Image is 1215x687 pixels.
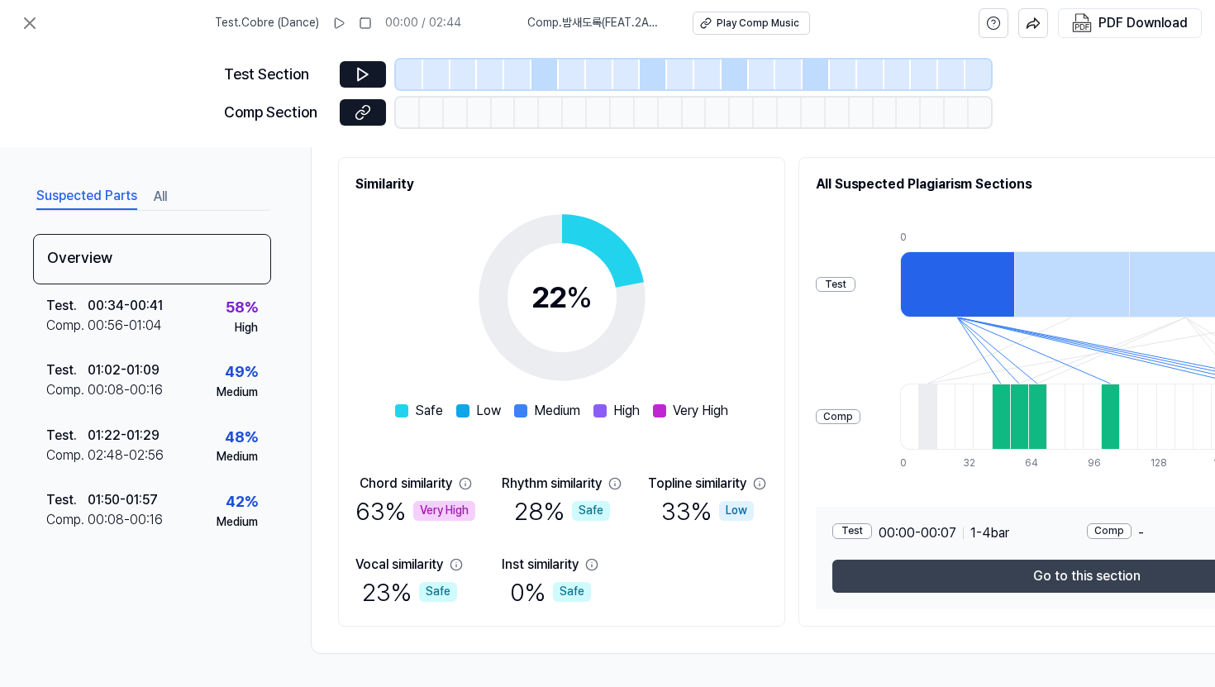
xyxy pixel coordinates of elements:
[46,426,88,446] div: Test .
[415,401,443,421] span: Safe
[225,426,258,450] div: 48 %
[88,510,163,530] div: 00:08 - 00:16
[816,277,855,293] div: Test
[900,231,1014,245] div: 0
[88,296,163,316] div: 00:34 - 00:41
[566,279,593,315] span: %
[1069,9,1191,37] button: PDF Download
[879,523,956,543] span: 00:00 - 00:07
[88,380,163,400] div: 00:08 - 00:16
[673,401,728,421] span: Very High
[719,501,754,521] div: Low
[572,501,610,521] div: Safe
[476,401,501,421] span: Low
[36,184,137,210] button: Suspected Parts
[553,582,591,602] div: Safe
[661,494,754,528] div: 33 %
[502,474,602,494] div: Rhythm similarity
[362,575,457,609] div: 23 %
[224,63,330,87] div: Test Section
[33,234,271,284] div: Overview
[514,494,610,528] div: 28 %
[217,449,258,465] div: Medium
[46,490,88,510] div: Test .
[1072,13,1092,33] img: PDF Download
[1098,12,1188,34] div: PDF Download
[527,15,673,31] span: Comp . 밤새도록(FEAT.2AM) [PERSON_NAME]
[224,101,330,125] div: Comp Section
[832,523,872,539] div: Test
[717,17,799,31] div: Play Comp Music
[970,523,1009,543] span: 1 - 4 bar
[217,384,258,401] div: Medium
[355,555,443,575] div: Vocal similarity
[88,426,160,446] div: 01:22 - 01:29
[46,360,88,380] div: Test .
[226,296,258,320] div: 58 %
[1151,456,1169,470] div: 128
[154,184,167,210] button: All
[613,401,640,421] span: High
[979,8,1008,38] button: help
[534,401,580,421] span: Medium
[88,490,158,510] div: 01:50 - 01:57
[226,490,258,514] div: 42 %
[816,409,860,425] div: Comp
[355,494,475,528] div: 63 %
[46,316,88,336] div: Comp .
[502,555,579,575] div: Inst similarity
[215,15,319,31] span: Test . Cobre (Dance)
[46,380,88,400] div: Comp .
[1025,456,1043,470] div: 64
[225,360,258,384] div: 49 %
[88,360,160,380] div: 01:02 - 01:09
[46,296,88,316] div: Test .
[531,275,593,320] div: 22
[419,582,457,602] div: Safe
[986,15,1001,31] svg: help
[413,501,475,521] div: Very High
[1026,16,1041,31] img: share
[385,15,461,31] div: 00:00 / 02:44
[1088,456,1106,470] div: 96
[88,446,164,465] div: 02:48 - 02:56
[963,456,981,470] div: 32
[648,474,746,494] div: Topline similarity
[693,12,810,35] button: Play Comp Music
[217,514,258,531] div: Medium
[360,474,452,494] div: Chord similarity
[235,320,258,336] div: High
[510,575,591,609] div: 0 %
[900,456,918,470] div: 0
[1087,523,1132,539] div: Comp
[46,510,88,530] div: Comp .
[46,446,88,465] div: Comp .
[355,174,768,194] h2: Similarity
[88,316,162,336] div: 00:56 - 01:04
